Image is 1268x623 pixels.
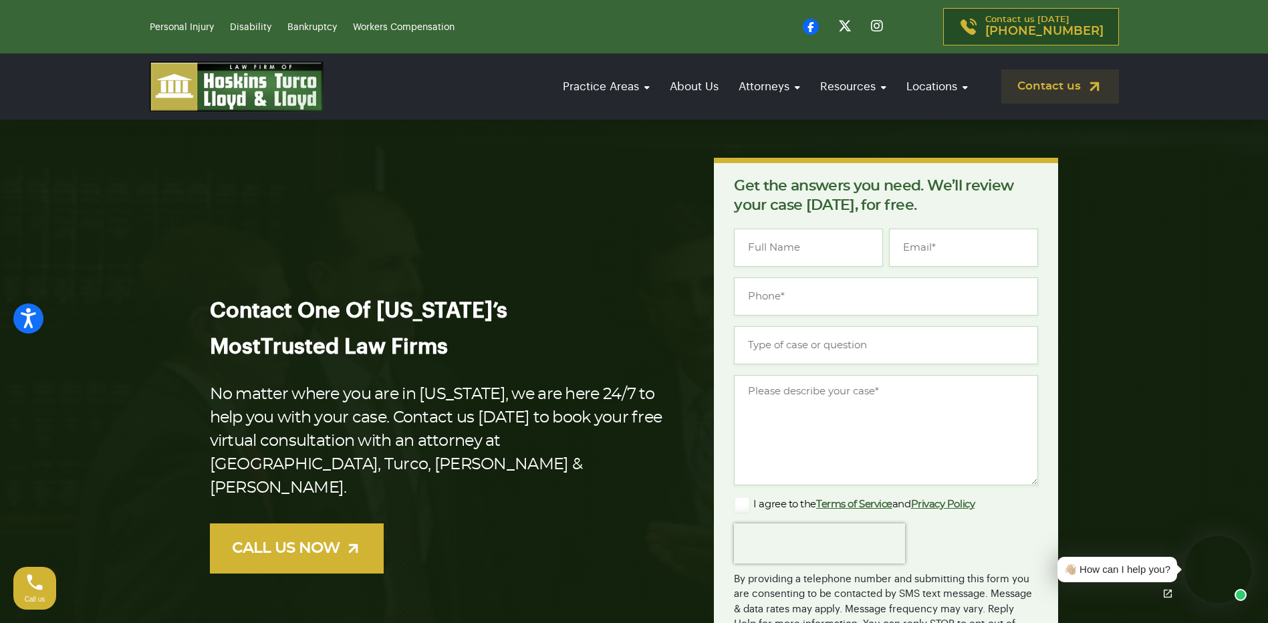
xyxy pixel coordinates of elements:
[210,523,384,574] a: CALL US NOW
[353,23,455,32] a: Workers Compensation
[556,68,656,106] a: Practice Areas
[1064,562,1170,578] div: 👋🏼 How can I help you?
[1001,70,1119,104] a: Contact us
[261,336,448,358] span: Trusted Law Firms
[985,25,1104,38] span: [PHONE_NUMBER]
[210,300,507,322] span: Contact One Of [US_STATE]’s
[734,176,1038,215] p: Get the answers you need. We’ll review your case [DATE], for free.
[734,229,883,267] input: Full Name
[210,383,672,500] p: No matter where you are in [US_STATE], we are here 24/7 to help you with your case. Contact us [D...
[943,8,1119,45] a: Contact us [DATE][PHONE_NUMBER]
[734,523,905,564] iframe: reCAPTCHA
[230,23,271,32] a: Disability
[210,336,261,358] span: Most
[889,229,1038,267] input: Email*
[732,68,807,106] a: Attorneys
[25,596,45,603] span: Call us
[150,61,324,112] img: logo
[734,326,1038,364] input: Type of case or question
[150,23,214,32] a: Personal Injury
[663,68,725,106] a: About Us
[734,277,1038,316] input: Phone*
[1154,580,1182,608] a: Open chat
[900,68,975,106] a: Locations
[345,540,362,557] img: arrow-up-right-light.svg
[985,15,1104,38] p: Contact us [DATE]
[813,68,893,106] a: Resources
[911,499,975,509] a: Privacy Policy
[816,499,892,509] a: Terms of Service
[287,23,337,32] a: Bankruptcy
[734,497,975,513] label: I agree to the and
